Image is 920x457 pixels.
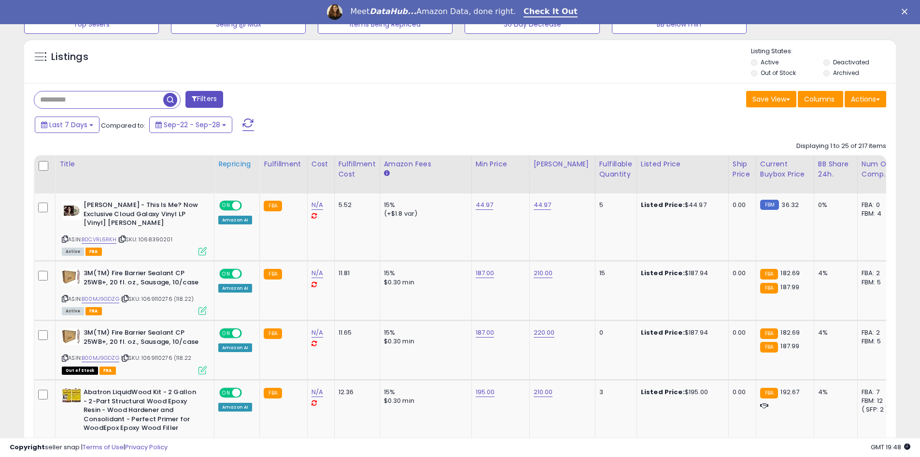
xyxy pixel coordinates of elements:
[218,159,255,169] div: Repricing
[339,201,372,209] div: 5.52
[761,58,778,66] label: Active
[350,7,516,16] div: Meet Amazon Data, done right.
[641,328,721,337] div: $187.94
[641,268,685,278] b: Listed Price:
[476,387,495,397] a: 195.00
[62,328,207,373] div: ASIN:
[118,236,172,243] span: | SKU: 1068390201
[733,269,749,278] div: 0.00
[641,200,685,209] b: Listed Price:
[733,328,749,337] div: 0.00
[751,47,896,56] p: Listing States:
[862,337,893,346] div: FBM: 5
[218,343,252,352] div: Amazon AI
[82,295,119,303] a: B00MJ9GDZG
[62,307,84,315] span: All listings currently available for purchase on Amazon
[84,388,201,435] b: Abatron LiquidWood Kit - 2 Gallon - 2-Part Structural Wood Epoxy Resin - Wood Hardener and Consol...
[339,269,372,278] div: 11.81
[476,268,495,278] a: 187.00
[796,142,886,151] div: Displaying 1 to 25 of 217 items
[85,307,102,315] span: FBA
[384,388,464,397] div: 15%
[733,159,752,179] div: Ship Price
[746,91,796,107] button: Save View
[264,388,282,398] small: FBA
[264,269,282,280] small: FBA
[641,201,721,209] div: $44.97
[780,341,799,351] span: 187.99
[62,269,81,285] img: 41b8zmwc5OL._SL40_.jpg
[99,367,116,375] span: FBA
[241,389,256,397] span: OFF
[818,159,853,179] div: BB Share 24h.
[760,200,779,210] small: FBM
[311,268,323,278] a: N/A
[761,69,796,77] label: Out of Stock
[62,201,207,254] div: ASIN:
[101,121,145,130] span: Compared to:
[311,328,323,338] a: N/A
[862,209,893,218] div: FBM: 4
[733,201,749,209] div: 0.00
[264,201,282,211] small: FBA
[164,120,220,130] span: Sep-22 - Sep-28
[311,200,323,210] a: N/A
[264,159,303,169] div: Fulfillment
[641,159,724,169] div: Listed Price
[599,269,629,278] div: 15
[384,397,464,405] div: $0.30 min
[476,328,495,338] a: 187.00
[149,117,232,133] button: Sep-22 - Sep-28
[62,367,98,375] span: All listings that are currently out of stock and unavailable for purchase on Amazon
[845,91,886,107] button: Actions
[780,387,799,397] span: 192.67
[760,328,778,339] small: FBA
[384,278,464,287] div: $0.30 min
[818,269,850,278] div: 4%
[780,282,799,292] span: 187.99
[82,236,116,244] a: B0CVRL6RKH
[862,201,893,209] div: FBA: 0
[369,7,416,16] i: DataHub...
[121,354,191,362] span: | SKU: 1069110276 (118.22
[384,269,464,278] div: 15%
[902,9,911,15] div: Close
[121,295,194,303] span: | SKU: 1069110276 (118.22)
[49,120,87,130] span: Last 7 Days
[833,58,869,66] label: Deactivated
[125,442,168,452] a: Privacy Policy
[804,94,835,104] span: Columns
[534,328,555,338] a: 220.00
[62,388,81,403] img: 51AKCecdAJL._SL40_.jpg
[760,159,810,179] div: Current Buybox Price
[241,202,256,210] span: OFF
[62,201,81,220] img: 41YIP1Y9exL._SL40_.jpg
[84,269,201,289] b: 3M(TM) Fire Barrier Sealant CP 25WB+, 20 fl. oz., Sausage, 10/case
[760,269,778,280] small: FBA
[524,7,578,17] a: Check It Out
[62,248,84,256] span: All listings currently available for purchase on Amazon
[62,269,207,314] div: ASIN:
[534,159,591,169] div: [PERSON_NAME]
[384,209,464,218] div: (+$1.8 var)
[534,200,552,210] a: 44.97
[10,443,168,452] div: seller snap | |
[641,328,685,337] b: Listed Price:
[384,201,464,209] div: 15%
[84,201,201,230] b: [PERSON_NAME] - This Is Me? Now Exclusive Cloud Galaxy Vinyl LP [Vinyl] [PERSON_NAME]
[760,283,778,294] small: FBA
[311,159,330,169] div: Cost
[311,387,323,397] a: N/A
[862,388,893,397] div: FBA: 7
[339,159,376,179] div: Fulfillment Cost
[760,342,778,353] small: FBA
[641,388,721,397] div: $195.00
[218,284,252,293] div: Amazon AI
[220,270,232,278] span: ON
[599,159,633,179] div: Fulfillable Quantity
[641,387,685,397] b: Listed Price:
[862,405,893,414] div: ( SFP: 2 )
[862,269,893,278] div: FBA: 2
[35,117,99,133] button: Last 7 Days
[185,91,223,108] button: Filters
